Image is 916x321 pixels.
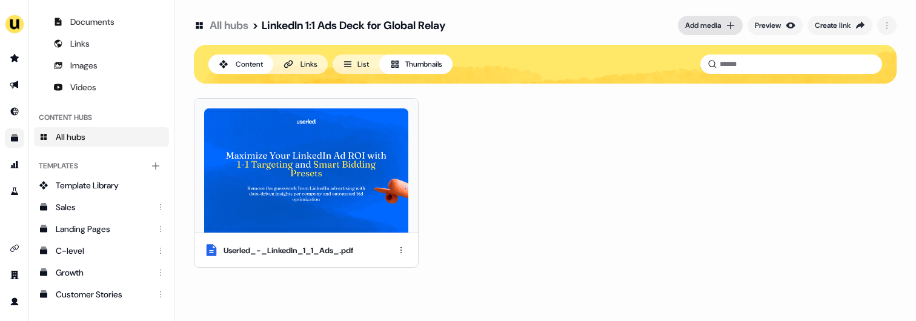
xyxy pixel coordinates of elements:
[34,263,169,282] a: Growth
[5,102,24,121] a: Go to Inbound
[5,239,24,258] a: Go to integrations
[34,108,169,127] div: Content Hubs
[685,19,721,31] div: Add media
[34,127,169,147] a: All hubs
[808,16,872,35] button: Create link
[56,288,150,300] div: Customer Stories
[56,179,119,191] span: Template Library
[5,292,24,311] a: Go to profile
[34,197,169,217] a: Sales
[755,19,781,31] div: Preview
[194,98,419,268] button: Userled_-_LinkedIn_1_1_Ads_.pdfUserled_-_LinkedIn_1_1_Ads_.pdf
[34,241,169,260] a: C-level
[56,131,85,143] span: All hubs
[70,81,96,93] span: Videos
[34,12,169,31] a: Documents
[815,19,851,31] div: Create link
[34,78,169,97] a: Videos
[56,201,150,213] div: Sales
[70,59,98,71] span: Images
[333,55,379,74] button: List
[5,265,24,285] a: Go to team
[56,223,150,235] div: Landing Pages
[34,176,169,195] a: Template Library
[300,58,317,70] div: Links
[208,55,273,74] button: Content
[34,285,169,304] a: Customer Stories
[70,38,90,50] span: Links
[5,155,24,174] a: Go to attribution
[236,58,263,70] div: Content
[252,18,258,33] div: >
[204,108,408,233] img: Userled_-_LinkedIn_1_1_Ads_.pdf
[262,18,446,33] div: LinkedIn 1:1 Ads Deck for Global Relay
[34,34,169,53] a: Links
[748,16,803,35] button: Preview
[70,16,114,28] span: Documents
[34,156,169,176] div: Templates
[56,266,150,279] div: Growth
[273,55,328,74] button: Links
[56,245,150,257] div: C-level
[34,219,169,239] a: Landing Pages
[5,182,24,201] a: Go to experiments
[224,245,353,257] div: Userled_-_LinkedIn_1_1_Ads_.pdf
[5,48,24,68] a: Go to prospects
[210,18,248,33] a: All hubs
[34,56,169,75] a: Images
[5,75,24,94] a: Go to outbound experience
[678,16,743,35] button: Add media
[5,128,24,148] a: Go to templates
[379,55,453,74] button: Thumbnails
